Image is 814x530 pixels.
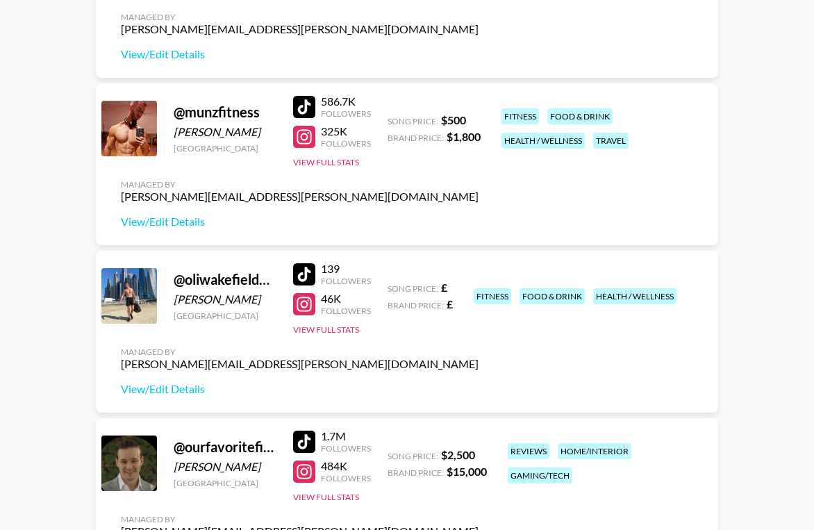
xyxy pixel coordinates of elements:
div: reviews [508,443,549,459]
div: [PERSON_NAME][EMAIL_ADDRESS][PERSON_NAME][DOMAIN_NAME] [121,357,479,371]
div: 586.7K [321,94,371,108]
div: [PERSON_NAME] [174,292,276,306]
span: Brand Price: [388,133,444,143]
div: [GEOGRAPHIC_DATA] [174,143,276,154]
div: 325K [321,124,371,138]
div: [GEOGRAPHIC_DATA] [174,478,276,488]
div: Followers [321,473,371,483]
div: @ ourfavoritefinds [174,438,276,456]
div: @ oliwakefieldfitness [174,271,276,288]
strong: £ [447,297,453,310]
div: travel [593,133,629,149]
strong: $ 1,800 [447,130,481,143]
span: Brand Price: [388,300,444,310]
span: Song Price: [388,451,438,461]
div: fitness [501,108,539,124]
div: 1.7M [321,429,371,443]
div: @ munzfitness [174,103,276,121]
a: View/Edit Details [121,47,479,61]
span: Brand Price: [388,467,444,478]
a: View/Edit Details [121,382,479,396]
div: Managed By [121,347,479,357]
div: food & drink [520,288,585,304]
button: View Full Stats [293,157,359,167]
span: Song Price: [388,283,438,294]
div: food & drink [547,108,613,124]
div: Followers [321,108,371,119]
div: 139 [321,262,371,276]
div: [PERSON_NAME] [174,125,276,139]
a: View/Edit Details [121,215,479,229]
div: fitness [474,288,511,304]
div: health / wellness [501,133,585,149]
strong: $ 2,500 [441,448,475,461]
div: [GEOGRAPHIC_DATA] [174,310,276,321]
span: Song Price: [388,116,438,126]
div: Followers [321,138,371,149]
div: Followers [321,443,371,454]
button: View Full Stats [293,324,359,335]
div: Managed By [121,12,479,22]
div: [PERSON_NAME] [174,460,276,474]
button: View Full Stats [293,492,359,502]
div: health / wellness [593,288,676,304]
div: Followers [321,276,371,286]
div: 484K [321,459,371,473]
div: gaming/tech [508,467,572,483]
div: Managed By [121,514,479,524]
div: 46K [321,292,371,306]
div: Followers [321,306,371,316]
div: [PERSON_NAME][EMAIL_ADDRESS][PERSON_NAME][DOMAIN_NAME] [121,190,479,204]
div: [PERSON_NAME][EMAIL_ADDRESS][PERSON_NAME][DOMAIN_NAME] [121,22,479,36]
strong: $ 500 [441,113,466,126]
div: home/interior [558,443,631,459]
strong: £ [441,281,447,294]
div: Managed By [121,179,479,190]
strong: $ 15,000 [447,465,487,478]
